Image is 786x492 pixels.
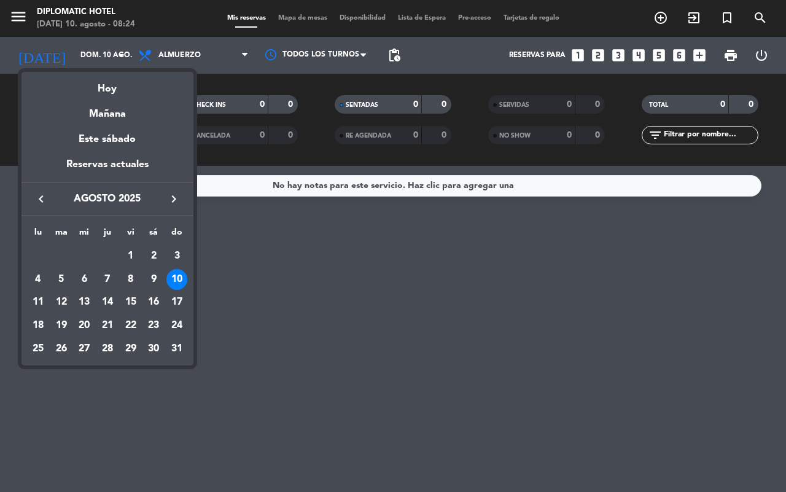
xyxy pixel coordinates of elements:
[143,338,164,359] div: 30
[96,291,119,314] td: 14 de agosto de 2025
[97,338,118,359] div: 28
[120,315,141,336] div: 22
[21,72,193,97] div: Hoy
[51,292,72,313] div: 12
[96,337,119,361] td: 28 de agosto de 2025
[119,337,142,361] td: 29 de agosto de 2025
[119,225,142,244] th: viernes
[97,269,118,290] div: 7
[96,268,119,291] td: 7 de agosto de 2025
[120,269,141,290] div: 8
[143,269,164,290] div: 9
[119,291,142,314] td: 15 de agosto de 2025
[28,292,49,313] div: 11
[120,246,141,267] div: 1
[26,291,50,314] td: 11 de agosto de 2025
[34,192,49,206] i: keyboard_arrow_left
[163,191,185,207] button: keyboard_arrow_right
[26,244,119,268] td: AGO.
[74,315,95,336] div: 20
[50,314,73,337] td: 19 de agosto de 2025
[97,315,118,336] div: 21
[50,268,73,291] td: 5 de agosto de 2025
[26,314,50,337] td: 18 de agosto de 2025
[30,191,52,207] button: keyboard_arrow_left
[72,225,96,244] th: miércoles
[50,337,73,361] td: 26 de agosto de 2025
[26,337,50,361] td: 25 de agosto de 2025
[72,291,96,314] td: 13 de agosto de 2025
[142,337,166,361] td: 30 de agosto de 2025
[165,225,189,244] th: domingo
[51,315,72,336] div: 19
[72,337,96,361] td: 27 de agosto de 2025
[142,225,166,244] th: sábado
[142,291,166,314] td: 16 de agosto de 2025
[143,315,164,336] div: 23
[74,338,95,359] div: 27
[74,292,95,313] div: 13
[52,191,163,207] span: agosto 2025
[143,246,164,267] div: 2
[21,157,193,182] div: Reservas actuales
[28,338,49,359] div: 25
[50,225,73,244] th: martes
[142,268,166,291] td: 9 de agosto de 2025
[142,244,166,268] td: 2 de agosto de 2025
[50,291,73,314] td: 12 de agosto de 2025
[166,192,181,206] i: keyboard_arrow_right
[51,269,72,290] div: 5
[120,338,141,359] div: 29
[26,268,50,291] td: 4 de agosto de 2025
[28,269,49,290] div: 4
[120,292,141,313] div: 15
[72,314,96,337] td: 20 de agosto de 2025
[119,268,142,291] td: 8 de agosto de 2025
[28,315,49,336] div: 18
[165,337,189,361] td: 31 de agosto de 2025
[21,122,193,157] div: Este sábado
[165,291,189,314] td: 17 de agosto de 2025
[165,314,189,337] td: 24 de agosto de 2025
[142,314,166,337] td: 23 de agosto de 2025
[166,338,187,359] div: 31
[97,292,118,313] div: 14
[166,269,187,290] div: 10
[96,225,119,244] th: jueves
[119,314,142,337] td: 22 de agosto de 2025
[165,268,189,291] td: 10 de agosto de 2025
[72,268,96,291] td: 6 de agosto de 2025
[51,338,72,359] div: 26
[21,97,193,122] div: Mañana
[166,292,187,313] div: 17
[74,269,95,290] div: 6
[143,292,164,313] div: 16
[165,244,189,268] td: 3 de agosto de 2025
[96,314,119,337] td: 21 de agosto de 2025
[26,225,50,244] th: lunes
[166,315,187,336] div: 24
[166,246,187,267] div: 3
[119,244,142,268] td: 1 de agosto de 2025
